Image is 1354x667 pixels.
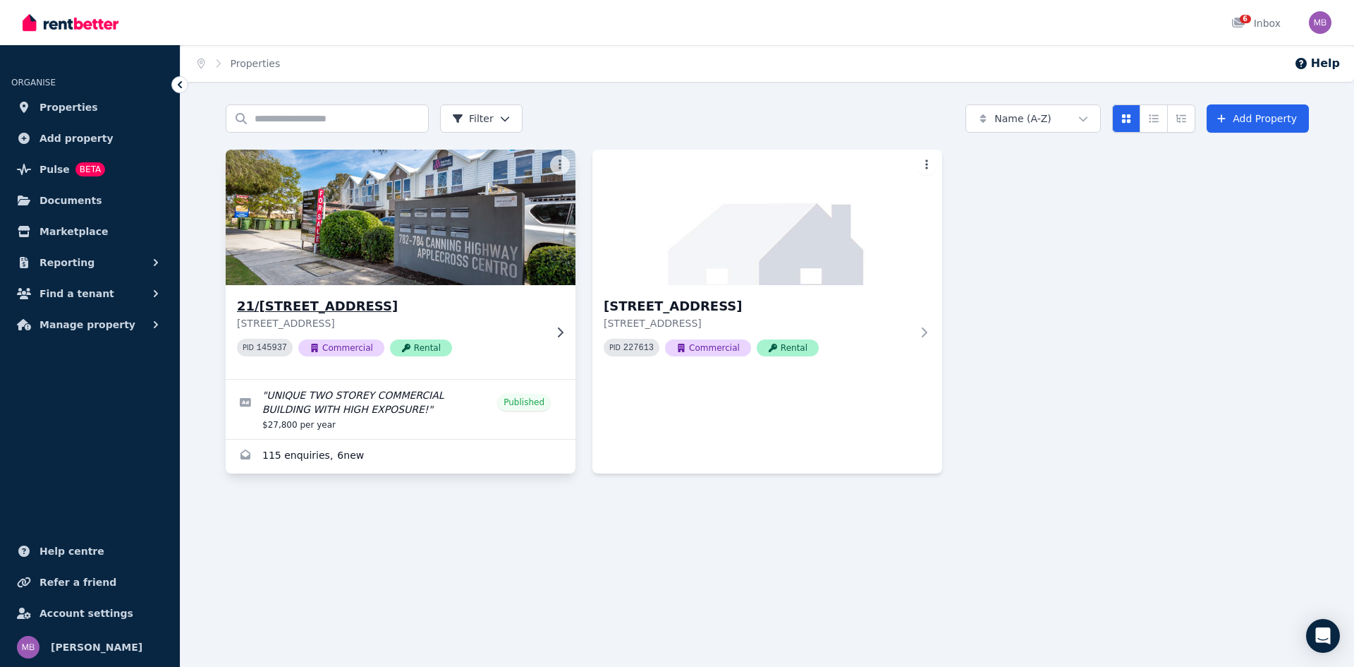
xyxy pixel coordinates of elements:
[226,380,575,439] a: Edit listing: UNIQUE TWO STOREY COMMERCIAL BUILDING WITH HIGH EXPOSURE!
[11,311,169,339] button: Manage property
[226,150,575,379] a: 21/782 Canning Highway, Applecross21/[STREET_ADDRESS][STREET_ADDRESS]PID 145937CommercialRental
[39,99,98,116] span: Properties
[217,146,585,289] img: 21/782 Canning Highway, Applecross
[665,339,751,356] span: Commercial
[994,112,1051,126] span: Name (A-Z)
[609,344,621,351] small: PID
[604,296,911,316] h3: [STREET_ADDRESS]
[1167,104,1195,133] button: Expanded list view
[1207,104,1309,133] a: Add Property
[11,124,169,152] a: Add property
[1309,11,1331,34] img: Mike Bekhanvar
[226,440,575,474] a: Enquiries for 21/782 Canning Highway, Applecross
[1112,104,1195,133] div: View options
[11,155,169,184] a: PulseBETA
[39,285,114,302] span: Find a tenant
[39,192,102,209] span: Documents
[1112,104,1140,133] button: Card view
[243,344,254,351] small: PID
[604,316,911,330] p: [STREET_ADDRESS]
[39,223,108,240] span: Marketplace
[1240,15,1251,23] span: 6
[965,104,1101,133] button: Name (A-Z)
[11,599,169,627] a: Account settings
[390,339,452,356] span: Rental
[623,343,654,353] code: 227613
[39,316,135,333] span: Manage property
[51,639,142,656] span: [PERSON_NAME]
[39,605,133,622] span: Account settings
[231,58,281,69] a: Properties
[452,112,494,126] span: Filter
[39,161,70,178] span: Pulse
[592,150,942,285] img: 782A Canning Highway, Applecross
[237,316,544,330] p: [STREET_ADDRESS]
[257,343,287,353] code: 145937
[39,543,104,560] span: Help centre
[11,186,169,215] a: Documents
[440,104,523,133] button: Filter
[11,217,169,246] a: Marketplace
[75,162,105,176] span: BETA
[39,254,94,271] span: Reporting
[237,296,544,316] h3: 21/[STREET_ADDRESS]
[1231,16,1281,30] div: Inbox
[181,45,297,82] nav: Breadcrumb
[39,574,116,591] span: Refer a friend
[592,150,942,379] a: 782A Canning Highway, Applecross[STREET_ADDRESS][STREET_ADDRESS]PID 227613CommercialRental
[550,155,570,175] button: More options
[11,248,169,277] button: Reporting
[11,93,169,121] a: Properties
[11,280,169,308] button: Find a tenant
[757,339,819,356] span: Rental
[39,130,114,147] span: Add property
[17,636,39,659] img: Mike Bekhanvar
[298,339,384,356] span: Commercial
[11,78,56,88] span: ORGANISE
[1306,619,1340,653] div: Open Intercom Messenger
[1294,55,1340,72] button: Help
[11,537,169,565] a: Help centre
[23,12,118,33] img: RentBetter
[11,568,169,596] a: Refer a friend
[1140,104,1168,133] button: Compact list view
[917,155,937,175] button: More options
